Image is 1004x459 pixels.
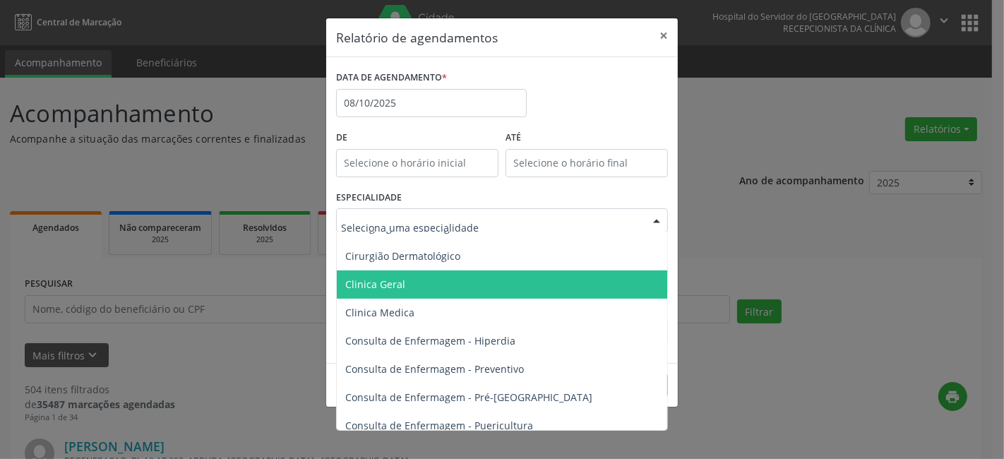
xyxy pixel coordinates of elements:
[336,127,498,149] label: De
[336,28,498,47] h5: Relatório de agendamentos
[345,306,414,319] span: Clinica Medica
[345,391,592,404] span: Consulta de Enfermagem - Pré-[GEOGRAPHIC_DATA]
[506,127,668,149] label: ATÉ
[650,18,678,53] button: Close
[345,249,460,263] span: Cirurgião Dermatológico
[345,419,533,432] span: Consulta de Enfermagem - Puericultura
[345,334,515,347] span: Consulta de Enfermagem - Hiperdia
[506,149,668,177] input: Selecione o horário final
[345,278,405,291] span: Clinica Geral
[336,89,527,117] input: Selecione uma data ou intervalo
[336,67,447,89] label: DATA DE AGENDAMENTO
[345,362,524,376] span: Consulta de Enfermagem - Preventivo
[336,149,498,177] input: Selecione o horário inicial
[341,213,639,242] input: Seleciona uma especialidade
[336,187,402,209] label: ESPECIALIDADE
